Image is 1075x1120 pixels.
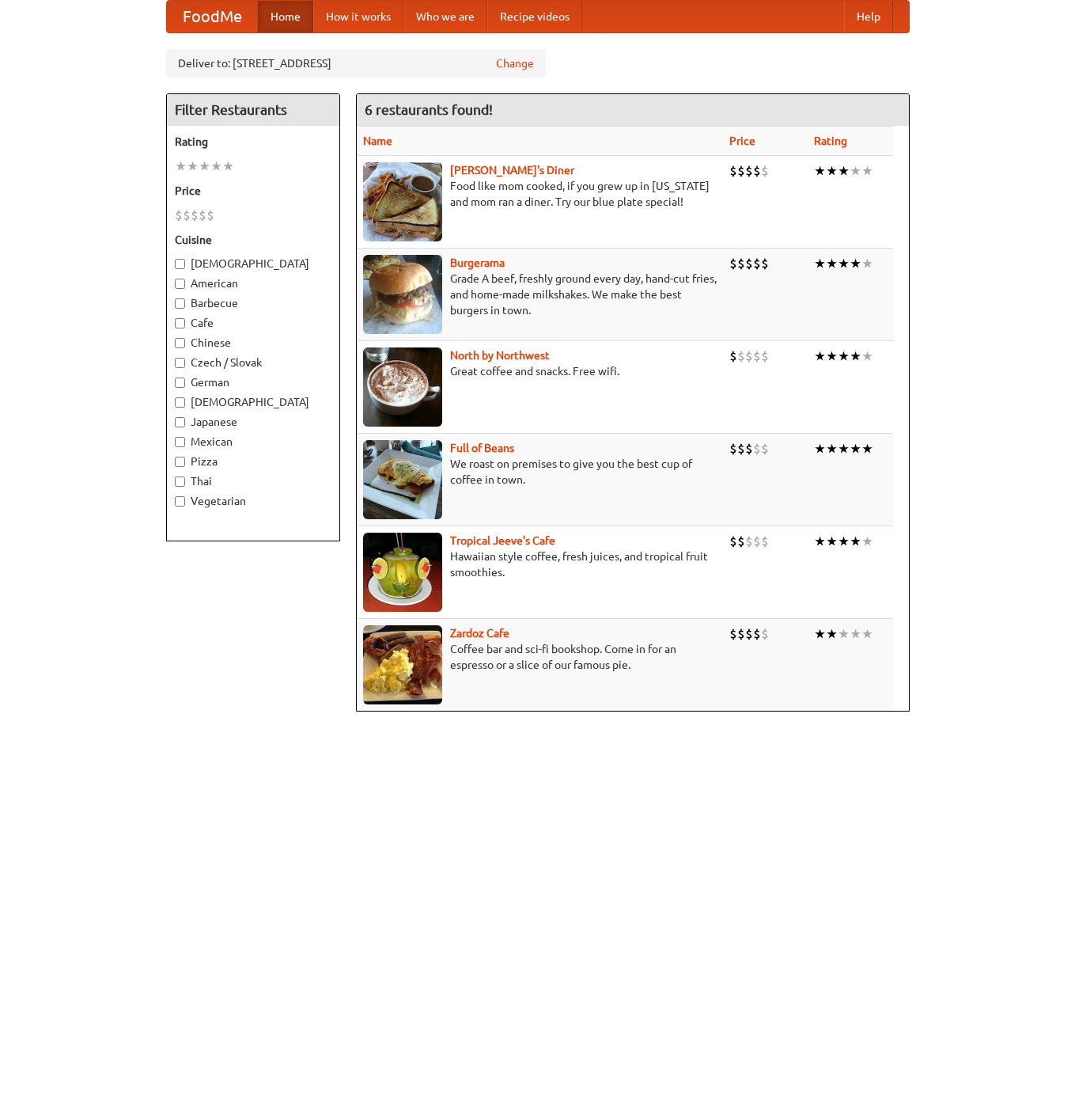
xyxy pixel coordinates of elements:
[838,347,850,365] li: ★
[363,440,442,519] img: beans.jpg
[761,162,769,180] li: $
[838,162,850,180] li: ★
[175,298,185,309] input: Barbecue
[191,207,199,224] li: $
[363,641,717,673] p: Coffee bar and sci-fi bookshop. Come in for an espresso or a slice of our famous pie.
[175,414,331,430] label: Japanese
[826,440,838,457] li: ★
[850,625,861,643] li: ★
[363,533,442,612] img: jeeves.jpg
[167,1,258,32] a: FoodMe
[753,255,761,272] li: $
[826,255,838,272] li: ★
[363,363,717,379] p: Great coffee and snacks. Free wifi.
[737,625,745,643] li: $
[826,347,838,365] li: ★
[187,158,199,175] li: ★
[745,440,753,457] li: $
[753,162,761,180] li: $
[737,440,745,457] li: $
[487,1,582,32] a: Recipe videos
[838,255,850,272] li: ★
[363,178,717,210] p: Food like mom cooked, if you grew up in [US_STATE] and mom ran a diner. Try our blue plate special!
[175,476,185,487] input: Thai
[363,347,442,427] img: north.jpg
[450,349,550,362] b: North by Northwest
[175,183,331,199] h5: Price
[838,440,850,457] li: ★
[737,255,745,272] li: $
[814,533,826,550] li: ★
[850,533,861,550] li: ★
[745,625,753,643] li: $
[496,55,534,71] a: Change
[175,315,331,331] label: Cafe
[761,347,769,365] li: $
[745,347,753,365] li: $
[175,457,185,467] input: Pizza
[753,440,761,457] li: $
[838,533,850,550] li: ★
[814,347,826,365] li: ★
[861,533,873,550] li: ★
[838,625,850,643] li: ★
[761,625,769,643] li: $
[175,394,331,410] label: [DEMOGRAPHIC_DATA]
[175,473,331,489] label: Thai
[403,1,487,32] a: Who we are
[850,255,861,272] li: ★
[814,135,847,147] a: Rating
[175,355,331,370] label: Czech / Slovak
[210,158,222,175] li: ★
[175,417,185,427] input: Japanese
[737,533,745,550] li: $
[826,162,838,180] li: ★
[175,259,185,269] input: [DEMOGRAPHIC_DATA]
[363,255,442,334] img: burgerama.jpg
[761,533,769,550] li: $
[729,440,737,457] li: $
[363,135,392,147] a: Name
[450,164,574,177] a: [PERSON_NAME]'s Diner
[363,271,717,318] p: Grade A beef, freshly ground every day, hand-cut fries, and home-made milkshakes. We make the bes...
[745,533,753,550] li: $
[175,256,331,271] label: [DEMOGRAPHIC_DATA]
[258,1,313,32] a: Home
[850,347,861,365] li: ★
[844,1,893,32] a: Help
[175,318,185,328] input: Cafe
[365,102,493,117] ng-pluralize: 6 restaurants found!
[175,335,331,351] label: Chinese
[175,378,185,388] input: German
[814,255,826,272] li: ★
[175,358,185,368] input: Czech / Slovak
[175,397,185,408] input: [DEMOGRAPHIC_DATA]
[729,533,737,550] li: $
[814,625,826,643] li: ★
[167,94,339,126] h4: Filter Restaurants
[363,625,442,704] img: zardoz.jpg
[826,533,838,550] li: ★
[175,207,183,224] li: $
[222,158,234,175] li: ★
[363,162,442,241] img: sallys.jpg
[861,162,873,180] li: ★
[450,534,555,547] a: Tropical Jeeve's Cafe
[450,627,509,640] b: Zardoz Cafe
[761,440,769,457] li: $
[199,207,206,224] li: $
[745,162,753,180] li: $
[850,440,861,457] li: ★
[814,162,826,180] li: ★
[861,347,873,365] li: ★
[175,232,331,248] h5: Cuisine
[175,496,185,507] input: Vegetarian
[814,440,826,457] li: ★
[175,437,185,447] input: Mexican
[175,279,185,289] input: American
[175,338,185,348] input: Chinese
[729,135,755,147] a: Price
[861,255,873,272] li: ★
